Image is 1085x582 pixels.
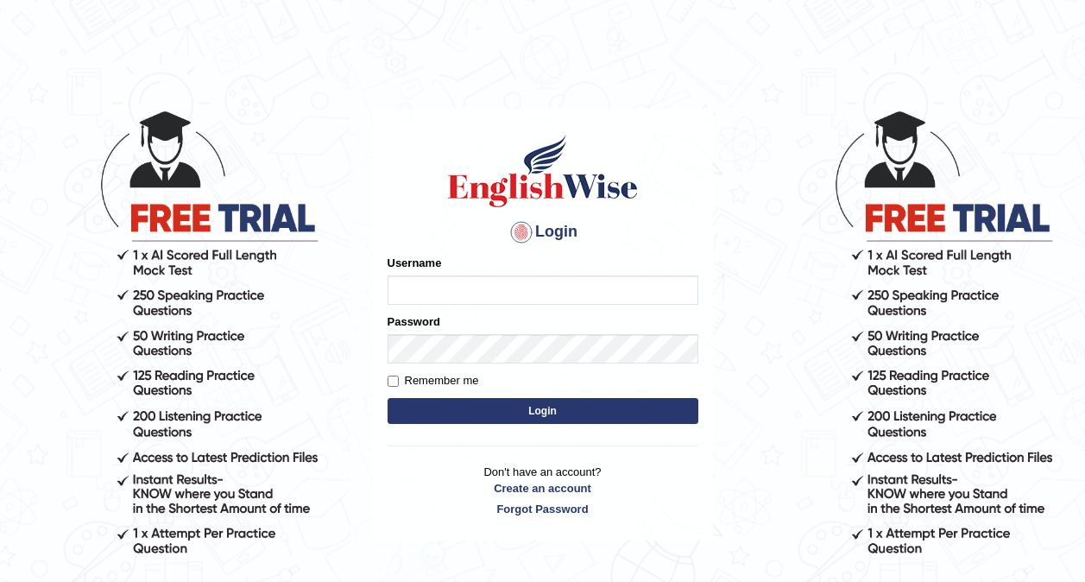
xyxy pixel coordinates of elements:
a: Forgot Password [388,501,698,517]
h4: Login [388,218,698,246]
label: Password [388,313,440,330]
a: Create an account [388,480,698,497]
button: Login [388,398,698,424]
img: Logo of English Wise sign in for intelligent practice with AI [445,132,641,210]
label: Remember me [388,372,479,389]
input: Remember me [388,376,399,387]
p: Don't have an account? [388,464,698,517]
label: Username [388,255,442,271]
